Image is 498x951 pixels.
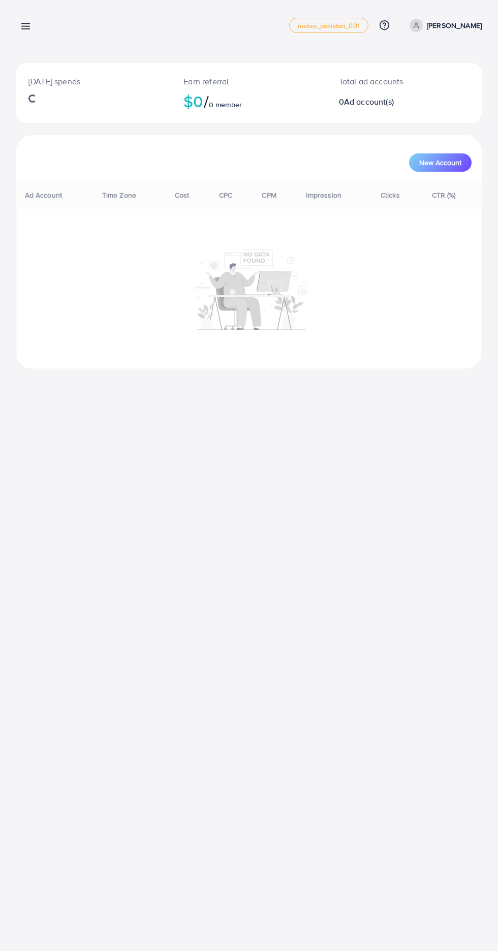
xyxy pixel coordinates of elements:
p: Earn referral [183,75,314,87]
button: New Account [409,153,472,172]
a: [PERSON_NAME] [406,19,482,32]
span: New Account [419,159,461,166]
span: 0 member [209,100,242,110]
a: metap_pakistan_001 [289,18,368,33]
h2: 0 [339,97,431,107]
span: Ad account(s) [344,96,394,107]
p: [PERSON_NAME] [427,19,482,31]
p: [DATE] spends [28,75,159,87]
p: Total ad accounts [339,75,431,87]
span: / [204,89,209,113]
span: metap_pakistan_001 [298,22,360,29]
h2: $0 [183,91,314,111]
